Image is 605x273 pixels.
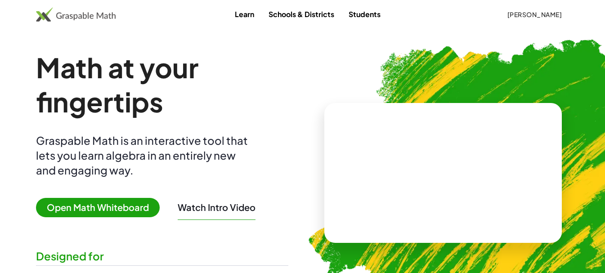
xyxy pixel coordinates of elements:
[500,6,569,22] button: [PERSON_NAME]
[228,6,261,22] a: Learn
[36,50,288,119] h1: Math at your fingertips
[261,6,341,22] a: Schools & Districts
[507,10,562,18] span: [PERSON_NAME]
[36,203,167,213] a: Open Math Whiteboard
[36,133,252,178] div: Graspable Math is an interactive tool that lets you learn algebra in an entirely new and engaging...
[376,139,511,207] video: What is this? This is dynamic math notation. Dynamic math notation plays a central role in how Gr...
[36,198,160,217] span: Open Math Whiteboard
[178,201,255,213] button: Watch Intro Video
[36,249,288,264] div: Designed for
[341,6,388,22] a: Students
